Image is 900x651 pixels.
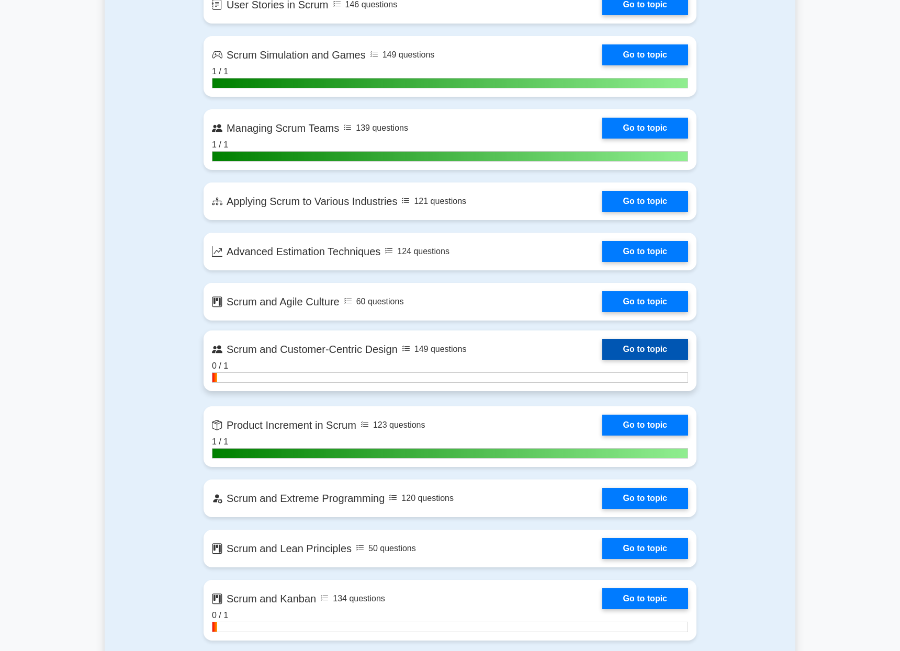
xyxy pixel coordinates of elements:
a: Go to topic [602,415,688,436]
a: Go to topic [602,588,688,609]
a: Go to topic [602,191,688,212]
a: Go to topic [602,339,688,360]
a: Go to topic [602,118,688,139]
a: Go to topic [602,241,688,262]
a: Go to topic [602,291,688,312]
a: Go to topic [602,538,688,559]
a: Go to topic [602,488,688,509]
a: Go to topic [602,44,688,65]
